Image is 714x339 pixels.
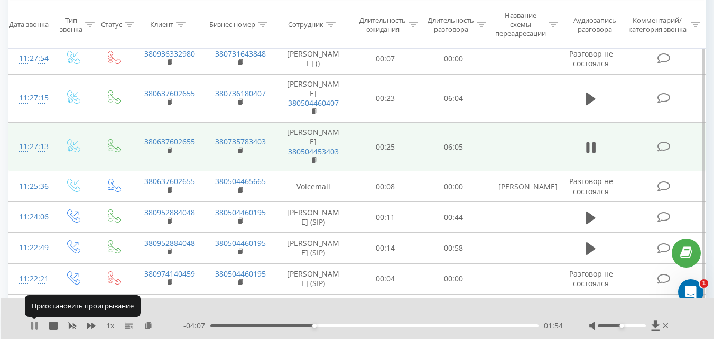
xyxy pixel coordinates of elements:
[678,279,703,305] iframe: Intercom live chat
[275,171,351,202] td: Voicemail
[420,123,488,171] td: 06:05
[25,295,141,316] div: Приостановить проигрывание
[420,263,488,294] td: 00:00
[275,123,351,171] td: [PERSON_NAME]
[215,49,266,59] a: 380731643848
[144,88,195,98] a: 380637602655
[215,136,266,146] a: 380735783403
[495,11,546,38] div: Название схемы переадресации
[144,49,195,59] a: 380936332980
[568,15,622,33] div: Аудиозапись разговора
[19,207,41,227] div: 11:24:06
[144,269,195,279] a: 380974140459
[60,15,82,33] div: Тип звонка
[351,202,420,233] td: 00:11
[569,269,613,288] span: Разговор не состоялся
[428,15,474,33] div: Длительность разговора
[144,136,195,146] a: 380637602655
[544,320,563,331] span: 01:54
[19,136,41,157] div: 11:27:13
[288,20,323,29] div: Сотрудник
[215,207,266,217] a: 380504460195
[19,176,41,197] div: 11:25:36
[420,171,488,202] td: 00:00
[626,15,688,33] div: Комментарий/категория звонка
[150,20,173,29] div: Клиент
[9,20,49,29] div: Дата звонка
[420,202,488,233] td: 00:44
[351,74,420,123] td: 00:23
[144,176,195,186] a: 380637602655
[619,324,624,328] div: Accessibility label
[351,123,420,171] td: 00:25
[488,171,559,202] td: [PERSON_NAME]
[569,176,613,196] span: Разговор не состоялся
[420,233,488,263] td: 00:58
[19,237,41,258] div: 11:22:49
[215,88,266,98] a: 380736180407
[359,15,406,33] div: Длительность ожидания
[183,320,210,331] span: - 04:07
[275,74,351,123] td: [PERSON_NAME]
[275,202,351,233] td: [PERSON_NAME] (SIP)
[351,233,420,263] td: 00:14
[569,49,613,68] span: Разговор не состоялся
[351,263,420,294] td: 00:04
[700,279,708,288] span: 1
[101,20,122,29] div: Статус
[275,43,351,74] td: [PERSON_NAME] ()
[420,43,488,74] td: 00:00
[209,20,255,29] div: Бизнес номер
[275,263,351,294] td: [PERSON_NAME] (SIP)
[215,269,266,279] a: 380504460195
[19,88,41,108] div: 11:27:15
[106,320,114,331] span: 1 x
[288,146,339,157] a: 380504453403
[351,43,420,74] td: 00:07
[19,269,41,289] div: 11:22:21
[144,207,195,217] a: 380952884048
[19,48,41,69] div: 11:27:54
[351,171,420,202] td: 00:08
[275,233,351,263] td: [PERSON_NAME] (SIP)
[288,98,339,108] a: 380504460407
[420,74,488,123] td: 06:04
[215,176,266,186] a: 380504465665
[215,238,266,248] a: 380504460195
[312,324,317,328] div: Accessibility label
[144,238,195,248] a: 380952884048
